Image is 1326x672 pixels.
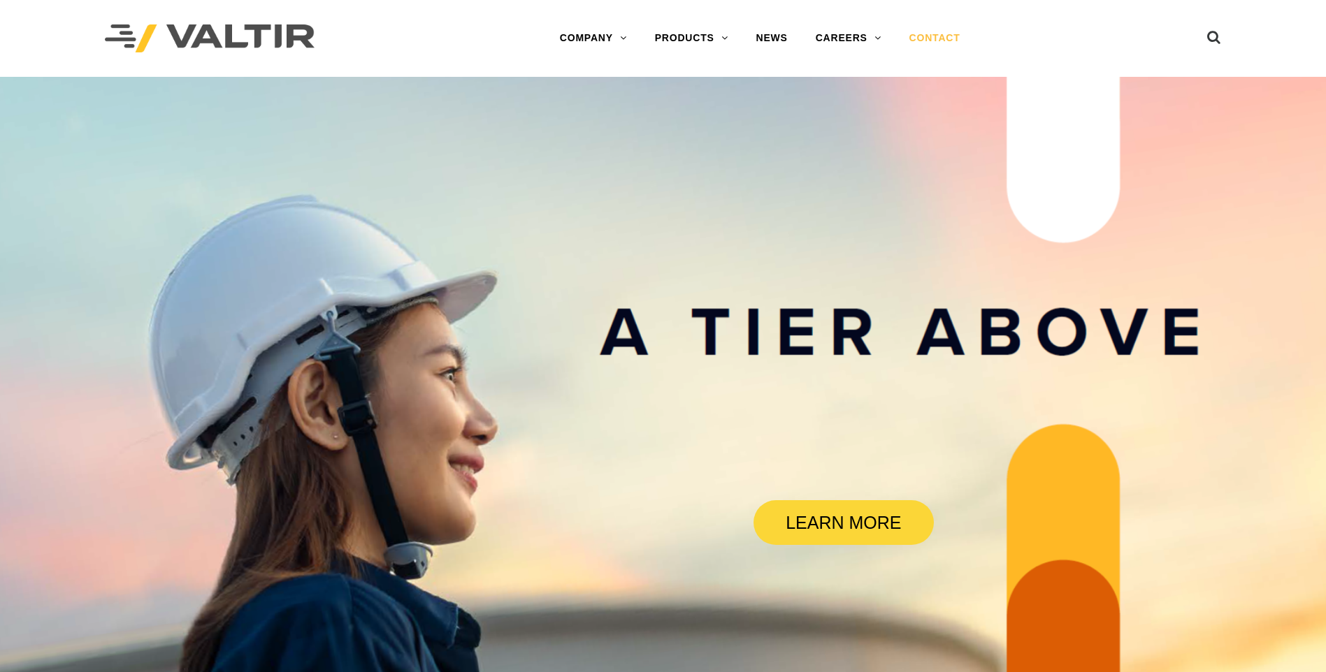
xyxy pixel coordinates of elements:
a: CONTACT [895,24,974,52]
a: NEWS [742,24,802,52]
a: CAREERS [802,24,895,52]
a: COMPANY [546,24,641,52]
a: LEARN MORE [754,500,934,545]
img: Valtir [105,24,315,53]
a: PRODUCTS [641,24,742,52]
